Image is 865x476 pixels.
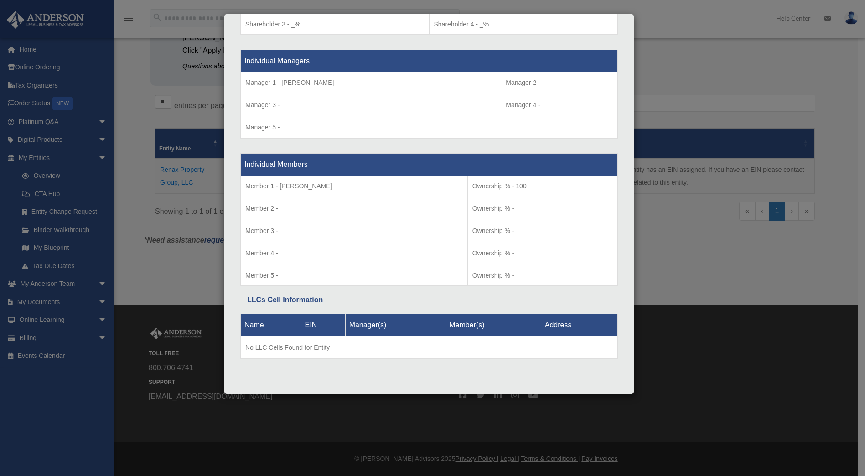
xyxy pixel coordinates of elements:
p: Shareholder 4 - _% [434,19,613,30]
p: Manager 3 - [245,99,496,111]
th: Individual Managers [241,50,618,72]
p: Ownership % - 100 [472,181,613,192]
p: Shareholder 3 - _% [245,19,425,30]
th: EIN [301,314,345,336]
p: Member 5 - [245,270,463,281]
th: Address [541,314,617,336]
p: Member 2 - [245,203,463,214]
p: Manager 5 - [245,122,496,133]
p: Manager 1 - [PERSON_NAME] [245,77,496,88]
th: Manager(s) [345,314,445,336]
p: Ownership % - [472,248,613,259]
th: Name [241,314,301,336]
p: Member 4 - [245,248,463,259]
td: No LLC Cells Found for Entity [241,336,618,359]
p: Ownership % - [472,270,613,281]
th: Individual Members [241,153,618,176]
p: Manager 4 - [506,99,613,111]
p: Member 3 - [245,225,463,237]
p: Member 1 - [PERSON_NAME] [245,181,463,192]
p: Ownership % - [472,203,613,214]
div: LLCs Cell Information [247,294,611,306]
th: Member(s) [445,314,541,336]
p: Manager 2 - [506,77,613,88]
p: Ownership % - [472,225,613,237]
